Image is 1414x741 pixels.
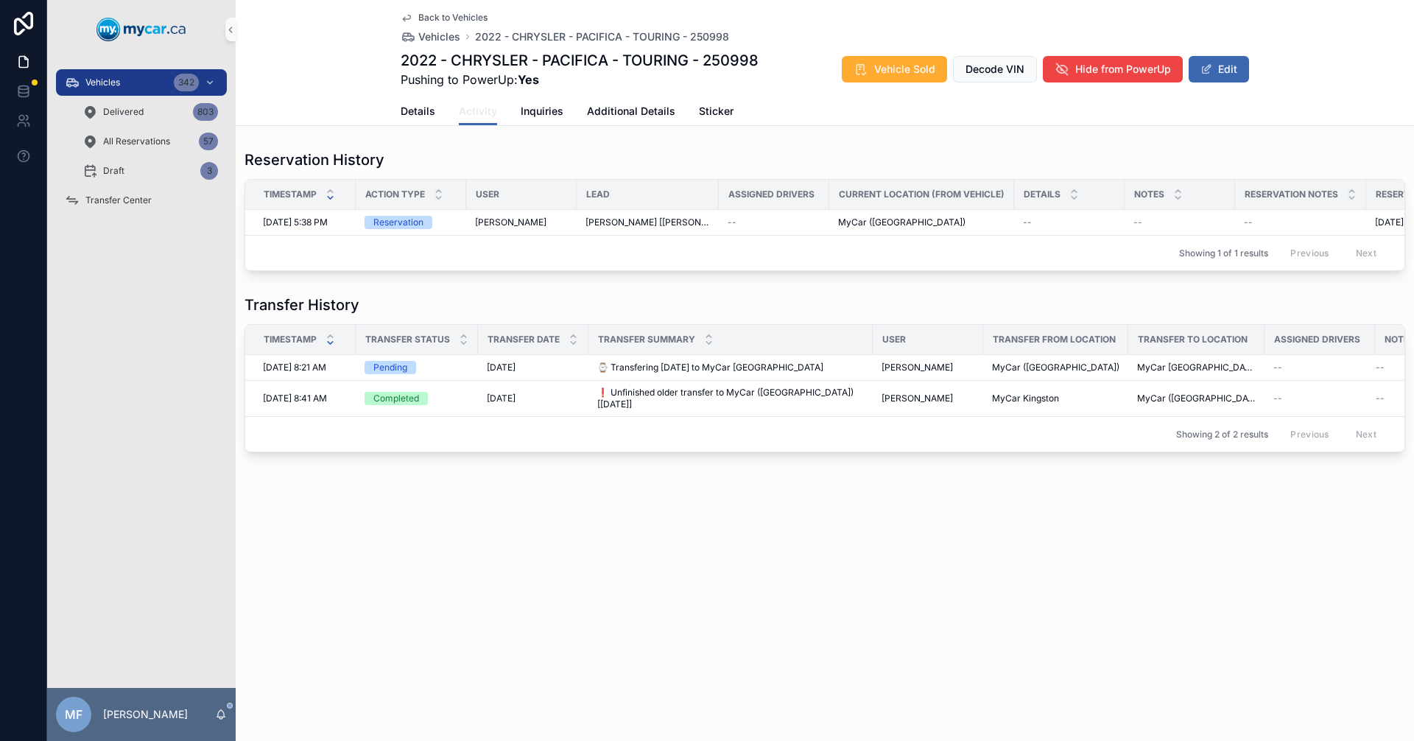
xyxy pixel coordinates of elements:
[1376,362,1385,373] span: --
[521,98,563,127] a: Inquiries
[263,362,326,373] span: [DATE] 8:21 AM
[401,71,759,88] span: Pushing to PowerUp:
[882,393,953,404] span: [PERSON_NAME]
[418,29,460,44] span: Vehicles
[56,69,227,96] a: Vehicles342
[47,59,236,233] div: scrollable content
[1133,217,1142,228] span: --
[597,387,864,410] span: ❗ Unfinished older transfer to MyCar ([GEOGRAPHIC_DATA]) [[DATE]]
[85,194,152,206] span: Transfer Center
[74,158,227,184] a: Draft3
[728,189,815,200] span: Assigned Drivers
[174,74,199,91] div: 342
[518,72,539,87] strong: Yes
[1075,62,1171,77] span: Hide from PowerUp
[1274,334,1360,345] span: Assigned Drivers
[103,106,144,118] span: Delivered
[373,216,423,229] div: Reservation
[264,189,317,200] span: Timestamp
[993,334,1116,345] span: Transfer From Location
[401,50,759,71] h1: 2022 - CHRYSLER - PACIFICA - TOURING - 250998
[476,189,499,200] span: User
[699,104,734,119] span: Sticker
[1189,56,1249,82] button: Edit
[487,362,516,373] span: [DATE]
[103,707,188,722] p: [PERSON_NAME]
[459,98,497,126] a: Activity
[874,62,935,77] span: Vehicle Sold
[597,362,823,373] span: ⌚ Transfering [DATE] to MyCar [GEOGRAPHIC_DATA]
[365,334,450,345] span: Transfer Status
[699,98,734,127] a: Sticker
[521,104,563,119] span: Inquiries
[882,362,953,373] span: [PERSON_NAME]
[842,56,947,82] button: Vehicle Sold
[65,706,82,723] span: MF
[1043,56,1183,82] button: Hide from PowerUp
[475,29,729,44] a: 2022 - CHRYSLER - PACIFICA - TOURING - 250998
[1137,362,1256,373] span: MyCar [GEOGRAPHIC_DATA]
[728,217,736,228] span: --
[245,150,384,170] h1: Reservation History
[475,217,546,228] span: [PERSON_NAME]
[263,393,327,404] span: [DATE] 8:41 AM
[459,104,497,119] span: Activity
[103,136,170,147] span: All Reservations
[96,18,186,41] img: App logo
[838,217,965,228] span: MyCar ([GEOGRAPHIC_DATA])
[74,128,227,155] a: All Reservations57
[373,392,419,405] div: Completed
[199,133,218,150] div: 57
[85,77,120,88] span: Vehicles
[264,334,317,345] span: Timestamp
[839,189,1005,200] span: Current Location (from Vehicle)
[882,334,906,345] span: User
[587,104,675,119] span: Additional Details
[418,12,488,24] span: Back to Vehicles
[401,12,488,24] a: Back to Vehicles
[74,99,227,125] a: Delivered803
[488,334,560,345] span: Transfer Date
[586,189,610,200] span: Lead
[1273,393,1282,404] span: --
[263,217,328,228] span: [DATE] 5:38 PM
[200,162,218,180] div: 3
[245,295,359,315] h1: Transfer History
[401,104,435,119] span: Details
[401,98,435,127] a: Details
[1244,217,1253,228] span: --
[373,361,407,374] div: Pending
[965,62,1024,77] span: Decode VIN
[487,393,516,404] span: [DATE]
[193,103,218,121] div: 803
[1376,393,1385,404] span: --
[1176,429,1268,440] span: Showing 2 of 2 results
[1245,189,1338,200] span: Reservation Notes
[953,56,1037,82] button: Decode VIN
[103,165,124,177] span: Draft
[1137,393,1256,404] span: MyCar ([GEOGRAPHIC_DATA])
[992,393,1059,404] span: MyCar Kingston
[1134,189,1164,200] span: Notes
[1138,334,1248,345] span: Transfer To Location
[587,98,675,127] a: Additional Details
[1023,217,1032,228] span: --
[585,217,710,228] span: [PERSON_NAME] [[PERSON_NAME][EMAIL_ADDRESS][PERSON_NAME][DOMAIN_NAME]]
[992,362,1119,373] span: MyCar ([GEOGRAPHIC_DATA])
[365,189,425,200] span: Action Type
[1024,189,1060,200] span: Details
[1179,247,1268,259] span: Showing 1 of 1 results
[598,334,695,345] span: Transfer Summary
[401,29,460,44] a: Vehicles
[56,187,227,214] a: Transfer Center
[1273,362,1282,373] span: --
